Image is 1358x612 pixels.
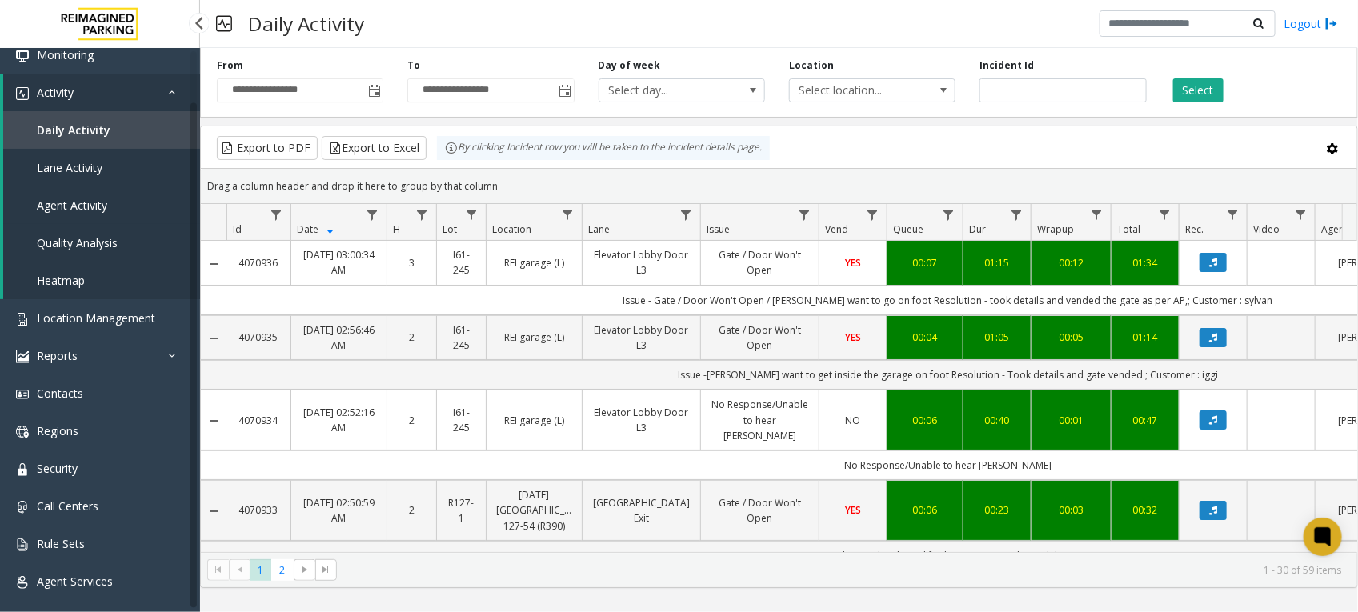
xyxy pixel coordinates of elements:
[1041,502,1101,518] a: 00:03
[592,322,691,353] a: Elevator Lobby Door L3
[250,559,271,581] span: Page 1
[862,204,883,226] a: Vend Filter Menu
[496,487,572,534] a: [DATE] [GEOGRAPHIC_DATA] 127-54 (R390)
[969,222,986,236] span: Dur
[301,247,377,278] a: [DATE] 03:00:34 AM
[315,559,337,582] span: Go to the last page
[1117,222,1140,236] span: Total
[897,255,953,270] a: 00:07
[897,502,953,518] div: 00:06
[1253,222,1280,236] span: Video
[37,423,78,438] span: Regions
[3,224,200,262] a: Quality Analysis
[37,47,94,62] span: Monitoring
[397,502,427,518] a: 2
[711,397,809,443] a: No Response/Unable to hear [PERSON_NAME]
[829,255,877,270] a: YES
[897,413,953,428] div: 00:06
[496,255,572,270] a: REI garage (L)
[1041,255,1101,270] div: 00:12
[16,313,29,326] img: 'icon'
[37,122,110,138] span: Daily Activity
[201,332,226,345] a: Collapse Details
[236,413,281,428] a: 4070934
[1325,15,1338,32] img: logout
[217,136,318,160] button: Export to PDF
[1121,413,1169,428] div: 00:47
[393,222,400,236] span: H
[236,330,281,345] a: 4070935
[217,58,243,73] label: From
[790,79,922,102] span: Select location...
[599,58,661,73] label: Day of week
[322,136,427,160] button: Export to Excel
[707,222,730,236] span: Issue
[347,563,1341,577] kendo-pager-info: 1 - 30 of 59 items
[973,255,1021,270] div: 01:15
[37,235,118,250] span: Quality Analysis
[365,79,383,102] span: Toggle popup
[324,223,337,236] span: Sortable
[3,111,200,149] a: Daily Activity
[973,502,1021,518] a: 00:23
[1154,204,1176,226] a: Total Filter Menu
[301,322,377,353] a: [DATE] 02:56:46 AM
[973,330,1021,345] a: 01:05
[711,247,809,278] a: Gate / Door Won't Open
[37,348,78,363] span: Reports
[1173,78,1224,102] button: Select
[447,405,476,435] a: I61-245
[37,574,113,589] span: Agent Services
[37,461,78,476] span: Security
[201,204,1357,551] div: Data table
[201,414,226,427] a: Collapse Details
[201,258,226,270] a: Collapse Details
[496,413,572,428] a: REI garage (L)
[407,58,420,73] label: To
[3,74,200,111] a: Activity
[829,413,877,428] a: NO
[298,563,311,576] span: Go to the next page
[16,87,29,100] img: 'icon'
[461,204,483,226] a: Lot Filter Menu
[829,330,877,345] a: YES
[16,463,29,476] img: 'icon'
[1121,502,1169,518] a: 00:32
[266,204,287,226] a: Id Filter Menu
[16,50,29,62] img: 'icon'
[445,142,458,154] img: infoIcon.svg
[240,4,372,43] h3: Daily Activity
[938,204,959,226] a: Queue Filter Menu
[1041,413,1101,428] a: 00:01
[675,204,697,226] a: Lane Filter Menu
[16,426,29,438] img: 'icon'
[592,495,691,526] a: [GEOGRAPHIC_DATA] Exit
[973,413,1021,428] a: 00:40
[3,186,200,224] a: Agent Activity
[1121,255,1169,270] a: 01:34
[362,204,383,226] a: Date Filter Menu
[37,85,74,100] span: Activity
[443,222,457,236] span: Lot
[37,198,107,213] span: Agent Activity
[16,501,29,514] img: 'icon'
[447,247,476,278] a: I61-245
[301,495,377,526] a: [DATE] 02:50:59 AM
[1121,330,1169,345] a: 01:14
[411,204,433,226] a: H Filter Menu
[16,388,29,401] img: 'icon'
[16,350,29,363] img: 'icon'
[16,576,29,589] img: 'icon'
[216,4,232,43] img: pageIcon
[297,222,318,236] span: Date
[592,247,691,278] a: Elevator Lobby Door L3
[201,172,1357,200] div: Drag a column header and drop it here to group by that column
[893,222,923,236] span: Queue
[1284,15,1338,32] a: Logout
